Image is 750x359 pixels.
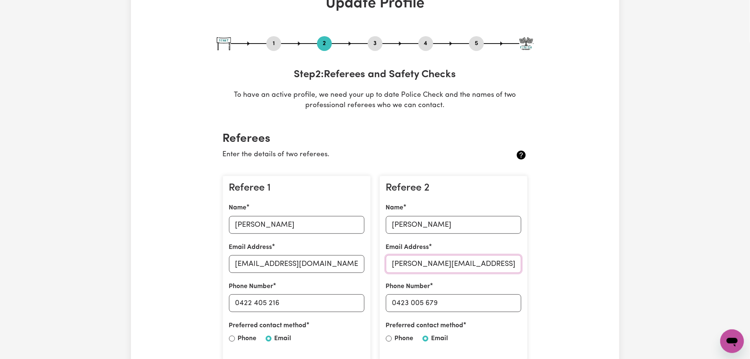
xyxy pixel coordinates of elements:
label: Phone Number [386,282,430,291]
h2: Referees [223,132,528,146]
label: Name [386,203,404,213]
label: Phone [238,334,257,343]
button: Go to step 4 [418,39,433,48]
label: Email Address [386,243,429,252]
label: Email [275,334,292,343]
h3: Referee 1 [229,182,364,195]
button: Go to step 3 [368,39,383,48]
button: Go to step 5 [469,39,484,48]
h3: Step 2 : Referees and Safety Checks [217,69,534,81]
label: Name [229,203,247,213]
h3: Referee 2 [386,182,521,195]
label: Email Address [229,243,272,252]
label: Preferred contact method [386,321,464,331]
p: Enter the details of two referees. [223,150,477,160]
iframe: Button to launch messaging window [720,329,744,353]
button: Go to step 1 [266,39,281,48]
p: To have an active profile, we need your up to date Police Check and the names of two professional... [217,90,534,112]
label: Phone [395,334,414,343]
label: Preferred contact method [229,321,307,331]
button: Go to step 2 [317,39,332,48]
label: Email [431,334,448,343]
label: Phone Number [229,282,273,291]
